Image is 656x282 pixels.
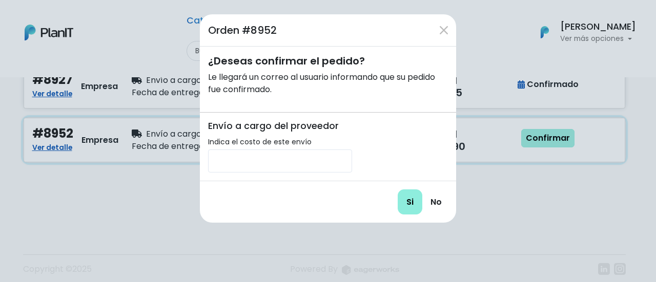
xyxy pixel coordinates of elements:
[53,10,148,30] div: ¿Necesitás ayuda?
[208,71,448,96] p: Le llegará un correo al usuario informando que su pedido fue confirmado.
[398,189,422,214] input: Si
[424,190,448,214] a: No
[208,137,312,147] label: Indica el costo de este envío
[208,55,448,67] h5: ¿Deseas confirmar el pedido?
[436,22,452,38] button: Close
[208,23,277,38] h5: Orden #8952
[208,121,352,132] h6: Envío a cargo del proveedor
